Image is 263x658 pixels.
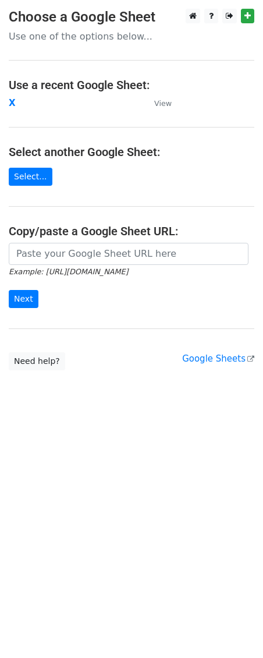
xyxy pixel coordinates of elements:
a: View [143,98,172,108]
input: Paste your Google Sheet URL here [9,243,248,265]
h4: Select another Google Sheet: [9,145,254,159]
a: Google Sheets [182,353,254,364]
h4: Copy/paste a Google Sheet URL: [9,224,254,238]
h4: Use a recent Google Sheet: [9,78,254,92]
small: View [154,99,172,108]
a: Need help? [9,352,65,370]
input: Next [9,290,38,308]
p: Use one of the options below... [9,30,254,43]
a: X [9,98,16,108]
h3: Choose a Google Sheet [9,9,254,26]
a: Select... [9,168,52,186]
small: Example: [URL][DOMAIN_NAME] [9,267,128,276]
